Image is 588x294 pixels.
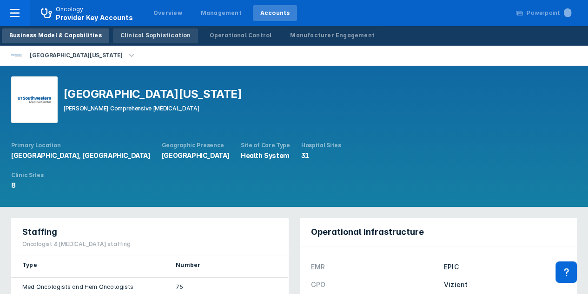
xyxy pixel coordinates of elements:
[22,226,57,238] span: Staffing
[176,283,277,291] div: 75
[193,5,249,21] a: Management
[311,226,424,238] span: Operational Infrastructure
[9,31,102,40] div: Business Model & Capabilities
[22,283,153,291] div: Med Oncologists and Hem Oncologists
[11,171,43,179] div: Clinic Sites
[2,28,109,43] a: Business Model & Capabilities
[209,31,271,40] div: Operational Control
[120,31,191,40] div: Clinical Sophistication
[527,9,571,17] div: Powerpoint
[63,88,242,100] div: [GEOGRAPHIC_DATA][US_STATE]
[301,142,341,149] div: Hospital Sites
[11,50,22,61] img: utsw
[11,151,151,160] div: [GEOGRAPHIC_DATA], [GEOGRAPHIC_DATA]
[11,142,151,149] div: Primary Location
[162,151,230,160] div: [GEOGRAPHIC_DATA]
[176,261,277,269] div: Number
[201,9,242,17] div: Management
[26,49,126,62] div: [GEOGRAPHIC_DATA][US_STATE]
[555,261,577,283] div: Contact Support
[162,142,230,149] div: Geographic Presence
[22,240,131,248] div: Oncologist & [MEDICAL_DATA] staffing
[11,181,43,190] div: 8
[153,9,182,17] div: Overview
[146,5,190,21] a: Overview
[301,151,341,160] div: 31
[444,262,566,272] div: EPIC
[241,151,290,160] div: Health System
[290,31,375,40] div: Manufacturer Engagement
[283,28,382,43] a: Manufacturer Engagement
[311,280,438,290] div: GPO
[260,9,290,17] div: Accounts
[311,262,438,272] div: EMR
[63,104,242,113] div: [PERSON_NAME] Comprehensive [MEDICAL_DATA]
[22,261,153,269] div: Type
[56,5,84,14] p: Oncology
[241,142,290,149] div: Site of Care Type
[202,28,279,43] a: Operational Control
[113,28,198,43] a: Clinical Sophistication
[253,5,297,21] a: Accounts
[444,280,566,290] div: Vizient
[56,14,133,21] span: Provider Key Accounts
[11,76,58,123] img: utsw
